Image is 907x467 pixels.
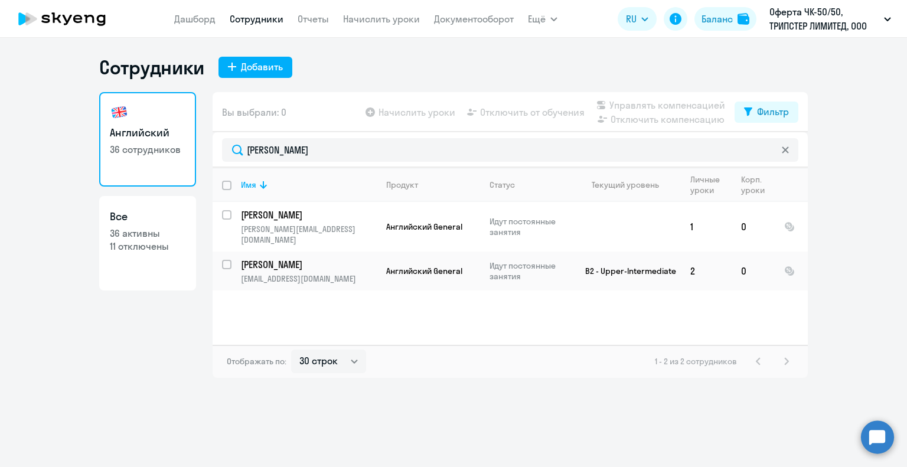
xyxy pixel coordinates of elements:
div: Имя [241,179,376,190]
p: [PERSON_NAME][EMAIL_ADDRESS][DOMAIN_NAME] [241,224,376,245]
span: 1 - 2 из 2 сотрудников [655,356,737,367]
div: Фильтр [757,104,789,119]
p: [PERSON_NAME] [241,208,374,221]
p: 36 сотрудников [110,143,185,156]
td: 2 [681,252,732,290]
a: [PERSON_NAME] [241,258,376,271]
img: english [110,103,129,122]
a: Начислить уроки [343,13,420,25]
div: Продукт [386,179,418,190]
div: Статус [490,179,570,190]
button: Ещё [528,7,557,31]
h1: Сотрудники [99,55,204,79]
p: [PERSON_NAME] [241,258,374,271]
div: Статус [490,179,515,190]
div: Продукт [386,179,479,190]
button: Добавить [218,57,292,78]
p: Идут постоянные занятия [490,260,570,282]
div: Личные уроки [690,174,731,195]
h3: Все [110,209,185,224]
div: Баланс [702,12,733,26]
div: Текущий уровень [580,179,680,190]
p: Оферта ЧК-50/50, ТРИПСТЕР ЛИМИТЕД, ООО [769,5,879,33]
a: Английский36 сотрудников [99,92,196,187]
p: Идут постоянные занятия [490,216,570,237]
td: 0 [732,202,775,252]
td: 0 [732,252,775,290]
span: Вы выбрали: 0 [222,105,286,119]
img: balance [738,13,749,25]
button: Фильтр [735,102,798,123]
button: Оферта ЧК-50/50, ТРИПСТЕР ЛИМИТЕД, ООО [764,5,897,33]
div: Имя [241,179,256,190]
span: Английский General [386,266,462,276]
h3: Английский [110,125,185,141]
div: Корп. уроки [741,174,766,195]
span: Ещё [528,12,546,26]
p: 36 активны [110,227,185,240]
div: Личные уроки [690,174,723,195]
a: Все36 активны11 отключены [99,196,196,290]
button: RU [618,7,657,31]
p: 11 отключены [110,240,185,253]
td: B2 - Upper-Intermediate [571,252,681,290]
div: Корп. уроки [741,174,774,195]
a: Сотрудники [230,13,283,25]
a: Отчеты [298,13,329,25]
span: Отображать по: [227,356,286,367]
span: Английский General [386,221,462,232]
span: RU [626,12,637,26]
a: [PERSON_NAME] [241,208,376,221]
a: Дашборд [174,13,216,25]
div: Текущий уровень [592,179,659,190]
div: Добавить [241,60,283,74]
input: Поиск по имени, email, продукту или статусу [222,138,798,162]
a: Документооборот [434,13,514,25]
td: 1 [681,202,732,252]
p: [EMAIL_ADDRESS][DOMAIN_NAME] [241,273,376,284]
button: Балансbalance [694,7,756,31]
